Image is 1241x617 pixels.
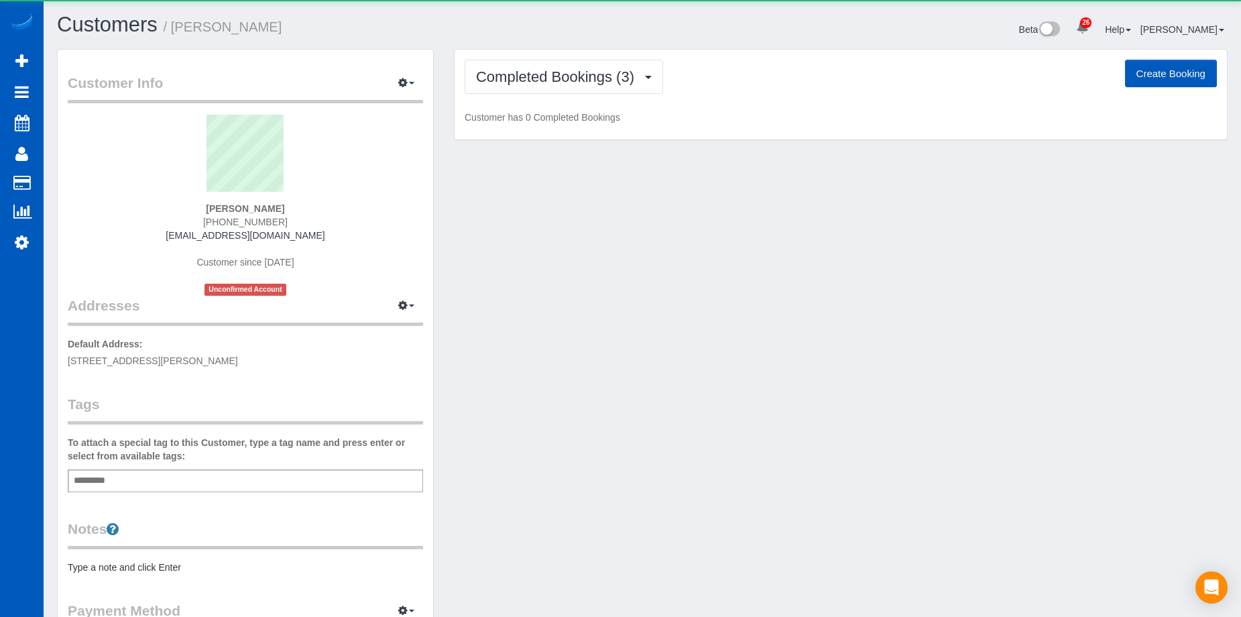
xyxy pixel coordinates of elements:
[68,519,423,549] legend: Notes
[57,13,158,36] a: Customers
[1080,17,1091,28] span: 26
[68,73,423,103] legend: Customer Info
[1105,24,1131,35] a: Help
[1069,13,1096,43] a: 26
[68,436,423,463] label: To attach a special tag to this Customer, type a tag name and press enter or select from availabl...
[68,561,423,574] pre: Type a note and click Enter
[196,257,294,268] span: Customer since [DATE]
[1140,24,1224,35] a: [PERSON_NAME]
[203,217,288,227] span: [PHONE_NUMBER]
[204,284,286,295] span: Unconfirmed Account
[166,230,324,241] a: [EMAIL_ADDRESS][DOMAIN_NAME]
[164,19,282,34] small: / [PERSON_NAME]
[8,13,35,32] img: Automaid Logo
[68,337,143,351] label: Default Address:
[68,394,423,425] legend: Tags
[465,111,1217,124] p: Customer has 0 Completed Bookings
[1125,60,1217,88] button: Create Booking
[1019,24,1061,35] a: Beta
[1195,571,1228,604] div: Open Intercom Messenger
[1038,21,1060,39] img: New interface
[68,355,238,366] span: [STREET_ADDRESS][PERSON_NAME]
[476,68,641,85] span: Completed Bookings (3)
[465,60,663,94] button: Completed Bookings (3)
[206,203,284,214] strong: [PERSON_NAME]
